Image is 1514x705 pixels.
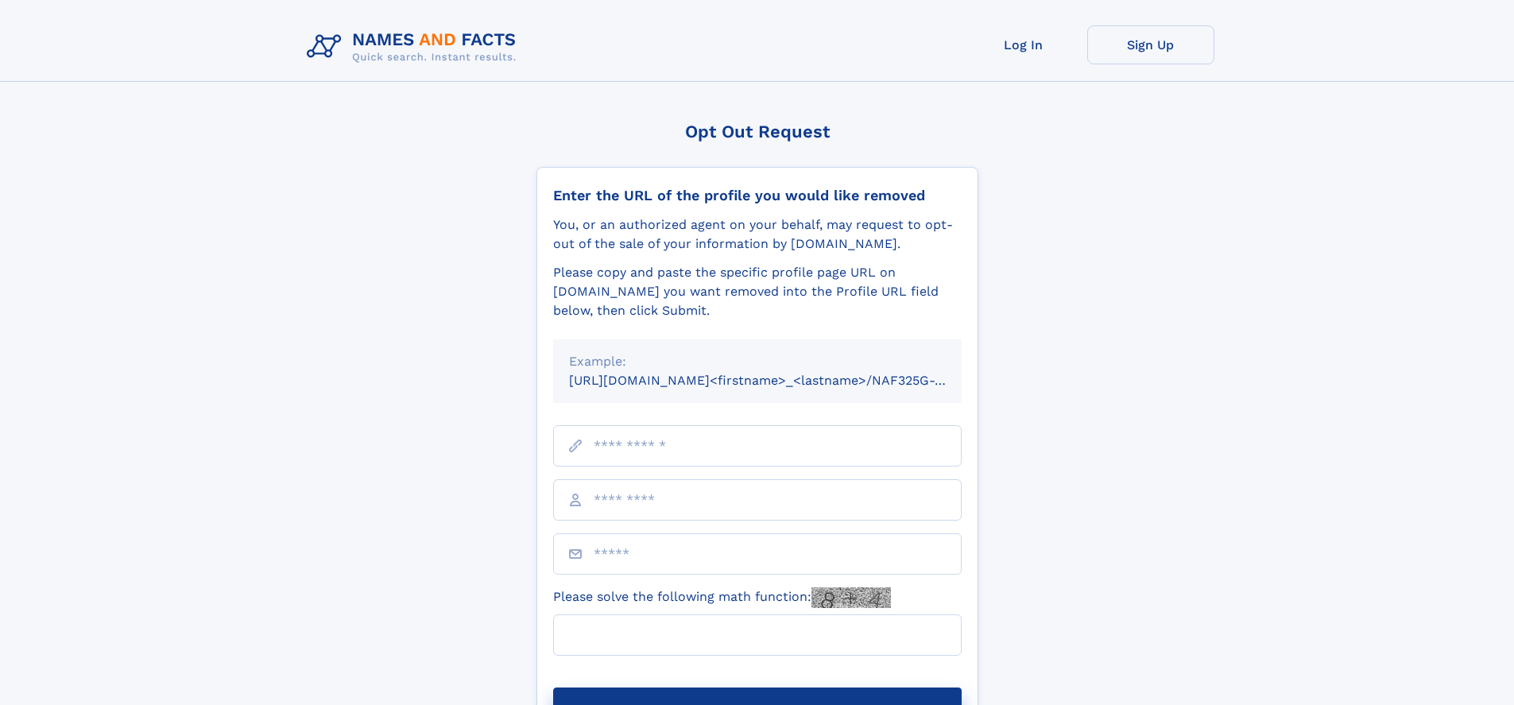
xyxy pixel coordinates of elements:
[553,263,962,320] div: Please copy and paste the specific profile page URL on [DOMAIN_NAME] you want removed into the Pr...
[960,25,1087,64] a: Log In
[536,122,978,141] div: Opt Out Request
[569,373,992,388] small: [URL][DOMAIN_NAME]<firstname>_<lastname>/NAF325G-xxxxxxxx
[300,25,529,68] img: Logo Names and Facts
[553,187,962,204] div: Enter the URL of the profile you would like removed
[569,352,946,371] div: Example:
[553,215,962,254] div: You, or an authorized agent on your behalf, may request to opt-out of the sale of your informatio...
[1087,25,1214,64] a: Sign Up
[553,587,891,608] label: Please solve the following math function:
